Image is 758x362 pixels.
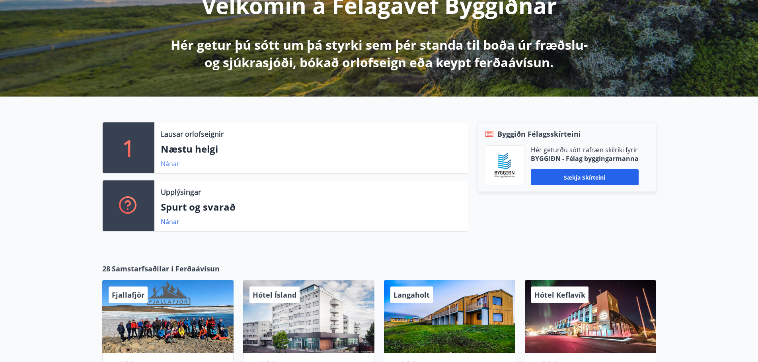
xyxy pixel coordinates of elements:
[497,129,581,139] span: Byggiðn Félagsskírteini
[112,263,220,274] span: Samstarfsaðilar í Ferðaávísun
[531,169,639,185] button: Sækja skírteini
[531,154,639,163] p: BYGGIÐN - Félag byggingarmanna
[531,145,639,154] p: Hér geturðu sótt rafræn skilríki fyrir
[122,133,135,163] p: 1
[161,159,179,168] a: Nánar
[161,142,462,156] p: Næstu helgi
[112,290,144,300] span: Fjallafjör
[102,263,110,274] span: 28
[491,152,518,179] img: BKlGVmlTW1Qrz68WFGMFQUcXHWdQd7yePWMkvn3i.png
[161,200,462,214] p: Spurt og svarað
[253,290,296,300] span: Hótel Ísland
[534,290,585,300] span: Hótel Keflavík
[161,217,179,226] a: Nánar
[169,36,589,71] p: Hér getur þú sótt um þá styrki sem þér standa til boða úr fræðslu- og sjúkrasjóði, bókað orlofsei...
[161,187,201,197] p: Upplýsingar
[161,129,224,139] p: Lausar orlofseignir
[394,290,430,300] span: Langaholt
